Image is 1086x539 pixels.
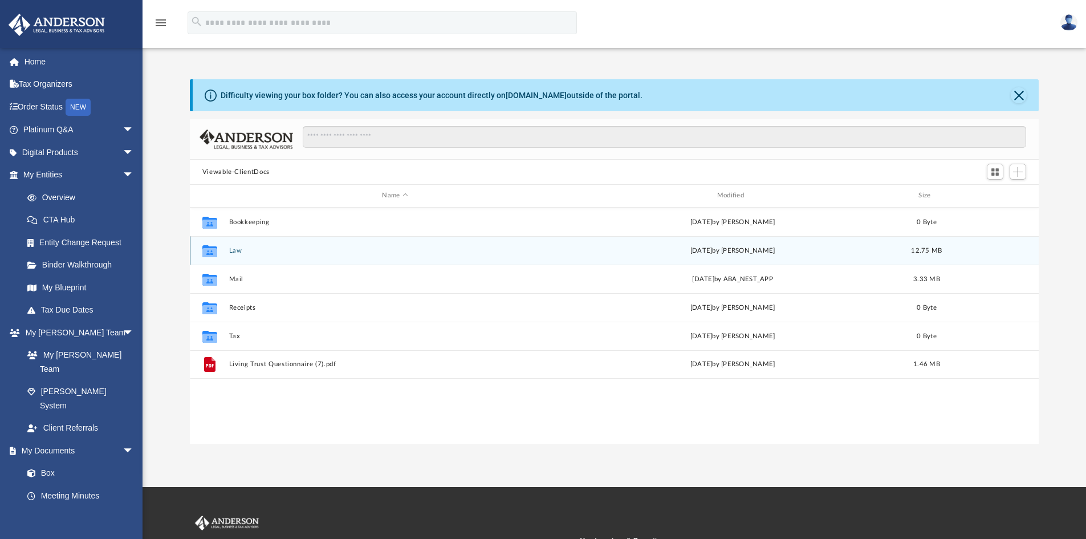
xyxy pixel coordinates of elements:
button: Close [1011,87,1027,103]
button: Mail [229,275,561,283]
button: Bookkeeping [229,218,561,226]
button: Receipts [229,304,561,311]
img: Anderson Advisors Platinum Portal [5,14,108,36]
input: Search files and folders [303,126,1026,148]
a: My Documentsarrow_drop_down [8,439,145,462]
a: Box [16,462,140,485]
button: Add [1010,164,1027,180]
div: id [954,191,1034,201]
span: arrow_drop_down [123,439,145,463]
div: Modified [566,191,899,201]
a: Tax Due Dates [16,299,151,322]
img: User Pic [1060,14,1077,31]
span: arrow_drop_down [123,321,145,345]
button: Living Trust Questionnaire (7).pdf [229,360,561,368]
div: [DATE] by ABA_NEST_APP [566,274,898,284]
a: Order StatusNEW [8,95,151,119]
div: [DATE] by [PERSON_NAME] [566,217,898,227]
a: Entity Change Request [16,231,151,254]
i: menu [154,16,168,30]
span: arrow_drop_down [123,119,145,142]
span: arrow_drop_down [123,141,145,164]
span: 0 Byte [917,333,937,339]
span: 1.46 MB [913,361,940,367]
a: Home [8,50,151,73]
div: [DATE] by [PERSON_NAME] [566,302,898,313]
span: 12.75 MB [911,247,942,253]
a: My Blueprint [16,276,145,299]
div: Size [904,191,949,201]
a: menu [154,22,168,30]
div: grid [190,208,1039,444]
div: Name [228,191,561,201]
span: 0 Byte [917,304,937,310]
span: arrow_drop_down [123,164,145,187]
a: Digital Productsarrow_drop_down [8,141,151,164]
a: Tax Organizers [8,73,151,96]
a: [DOMAIN_NAME] [506,91,567,100]
button: Tax [229,333,561,340]
span: 3.33 MB [913,275,940,282]
span: 0 Byte [917,218,937,225]
a: My Entitiesarrow_drop_down [8,164,151,187]
i: search [190,15,203,28]
a: Platinum Q&Aarrow_drop_down [8,119,151,141]
div: [DATE] by [PERSON_NAME] [566,245,898,256]
a: Overview [16,186,151,209]
a: Meeting Minutes [16,484,145,507]
a: My [PERSON_NAME] Team [16,344,140,380]
a: [PERSON_NAME] System [16,380,145,417]
a: Binder Walkthrough [16,254,151,277]
button: Viewable-ClientDocs [202,167,270,177]
div: NEW [66,99,91,116]
button: Law [229,247,561,254]
div: Difficulty viewing your box folder? You can also access your account directly on outside of the p... [221,90,642,102]
a: My [PERSON_NAME] Teamarrow_drop_down [8,321,145,344]
a: CTA Hub [16,209,151,232]
button: Switch to Grid View [987,164,1004,180]
div: id [195,191,223,201]
img: Anderson Advisors Platinum Portal [193,516,261,530]
div: [DATE] by [PERSON_NAME] [566,331,898,341]
div: [DATE] by [PERSON_NAME] [566,359,898,370]
a: Client Referrals [16,417,145,440]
